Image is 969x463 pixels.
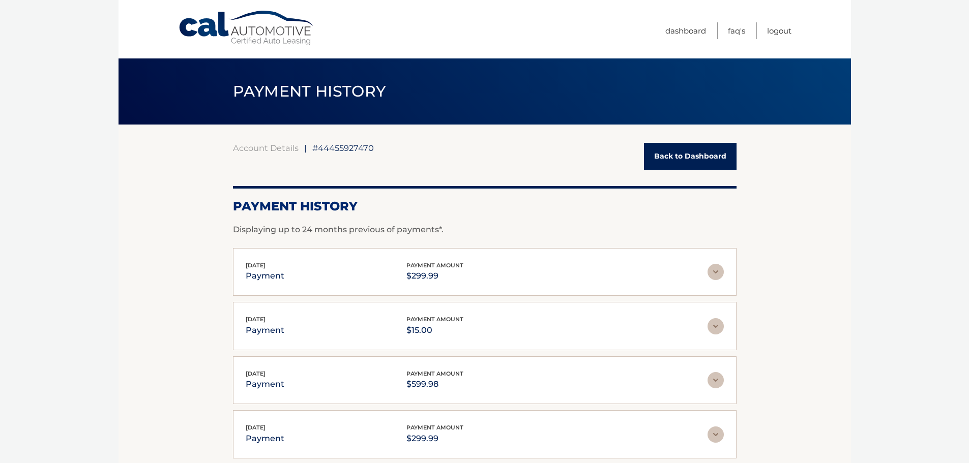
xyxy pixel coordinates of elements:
span: #44455927470 [312,143,374,153]
img: accordion-rest.svg [708,264,724,280]
p: $599.98 [406,377,463,391]
a: Account Details [233,143,299,153]
span: [DATE] [246,424,266,431]
span: PAYMENT HISTORY [233,82,386,101]
h2: Payment History [233,199,737,214]
span: [DATE] [246,370,266,377]
p: $299.99 [406,269,463,283]
p: payment [246,377,284,391]
p: payment [246,269,284,283]
span: payment amount [406,262,463,269]
span: payment amount [406,370,463,377]
a: FAQ's [728,22,745,39]
a: Logout [767,22,791,39]
span: | [304,143,307,153]
p: payment [246,431,284,446]
span: [DATE] [246,316,266,323]
span: [DATE] [246,262,266,269]
a: Back to Dashboard [644,143,737,170]
p: Displaying up to 24 months previous of payments*. [233,224,737,236]
span: payment amount [406,424,463,431]
a: Cal Automotive [178,10,315,46]
p: $15.00 [406,323,463,337]
p: payment [246,323,284,337]
span: payment amount [406,316,463,323]
a: Dashboard [665,22,706,39]
img: accordion-rest.svg [708,426,724,443]
img: accordion-rest.svg [708,318,724,334]
img: accordion-rest.svg [708,372,724,388]
p: $299.99 [406,431,463,446]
